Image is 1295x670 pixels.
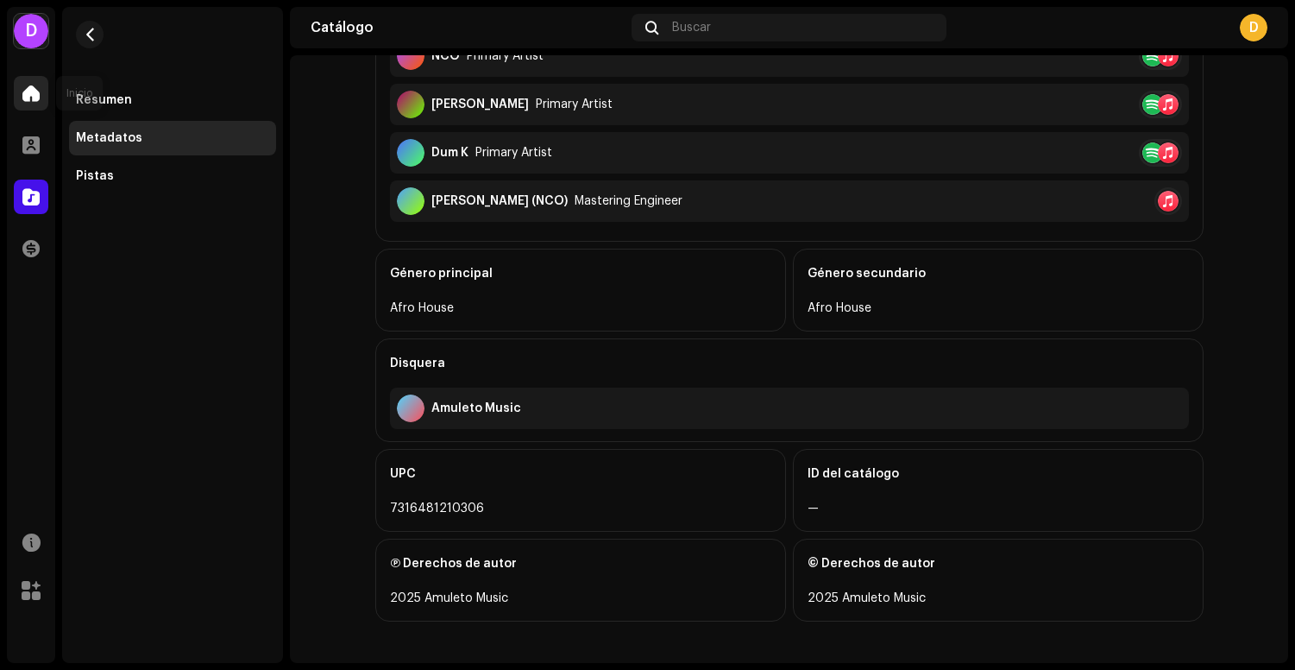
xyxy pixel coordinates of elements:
[76,131,142,145] div: Metadatos
[475,146,552,160] div: Primary Artist
[390,298,771,319] div: Afro House
[76,93,132,107] div: Resumen
[808,298,1189,319] div: Afro House
[575,194,682,208] div: Mastering Engineer
[808,450,1189,498] div: ID del catálogo
[390,450,771,498] div: UPC
[808,498,1189,519] div: —
[467,49,544,63] div: Primary Artist
[390,588,771,609] div: 2025 Amuleto Music
[672,21,711,35] span: Buscar
[390,250,771,298] div: Género principal
[69,83,276,117] re-m-nav-item: Resumen
[536,98,613,111] div: Primary Artist
[311,21,625,35] div: Catálogo
[431,49,460,63] div: NCO
[431,98,529,111] div: [PERSON_NAME]
[390,498,771,519] div: 7316481210306
[808,250,1189,298] div: Género secundario
[69,159,276,193] re-m-nav-item: Pistas
[431,401,521,415] div: Amuleto Music
[14,14,48,48] div: D
[69,121,276,155] re-m-nav-item: Metadatos
[390,540,771,588] div: Ⓟ Derechos de autor
[76,169,114,183] div: Pistas
[1240,14,1267,41] div: D
[808,588,1189,609] div: 2025 Amuleto Music
[390,339,1189,388] div: Disquera
[431,146,468,160] div: Dum K
[808,540,1189,588] div: © Derechos de autor
[431,194,568,208] div: [PERSON_NAME] (NCO)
